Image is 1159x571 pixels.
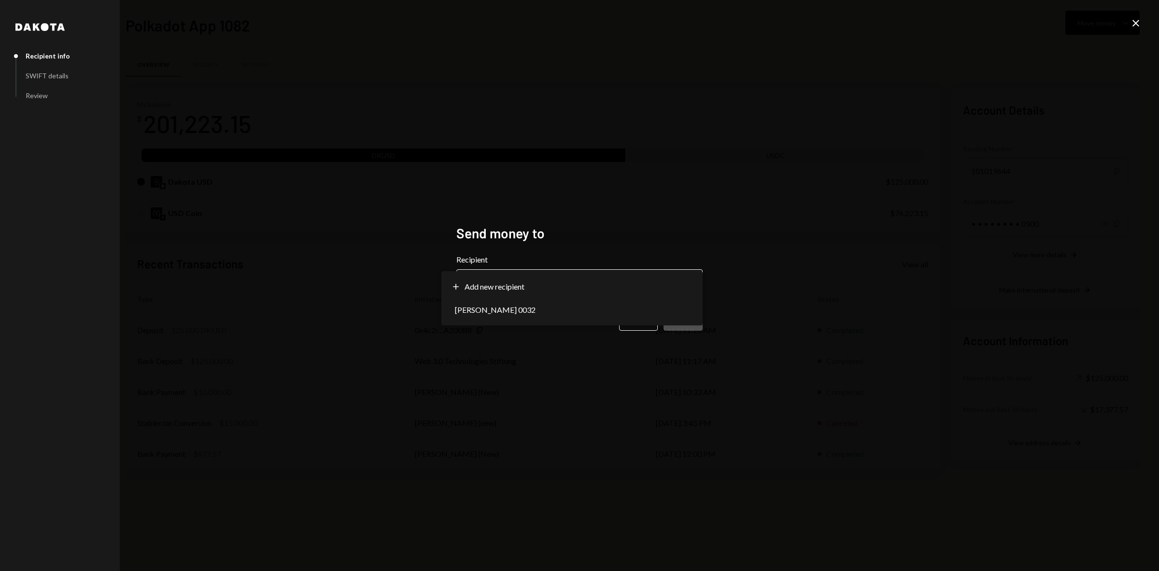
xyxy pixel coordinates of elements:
[456,224,703,243] h2: Send money to
[456,254,703,265] label: Recipient
[465,281,524,293] span: Add new recipient
[26,72,69,80] div: SWIFT details
[455,304,536,316] span: [PERSON_NAME] 0032
[26,91,48,100] div: Review
[26,52,70,60] div: Recipient info
[456,269,703,296] button: Recipient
